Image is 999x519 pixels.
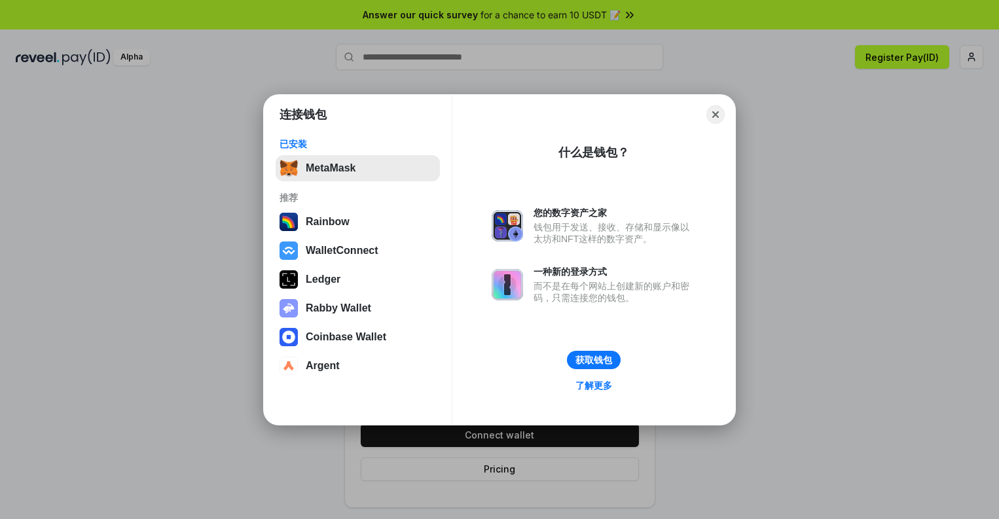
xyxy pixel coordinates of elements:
div: Rabby Wallet [306,302,371,314]
img: svg+xml,%3Csvg%20fill%3D%22none%22%20height%3D%2233%22%20viewBox%3D%220%200%2035%2033%22%20width%... [280,159,298,177]
button: Argent [276,353,440,379]
div: Argent [306,360,340,372]
div: 什么是钱包？ [558,145,629,160]
div: 推荐 [280,192,436,204]
div: 而不是在每个网站上创建新的账户和密码，只需连接您的钱包。 [534,280,696,304]
button: Close [706,105,725,124]
img: svg+xml,%3Csvg%20width%3D%2228%22%20height%3D%2228%22%20viewBox%3D%220%200%2028%2028%22%20fill%3D... [280,328,298,346]
img: svg+xml,%3Csvg%20xmlns%3D%22http%3A%2F%2Fwww.w3.org%2F2000%2Fsvg%22%20fill%3D%22none%22%20viewBox... [492,269,523,300]
button: Coinbase Wallet [276,324,440,350]
img: svg+xml,%3Csvg%20xmlns%3D%22http%3A%2F%2Fwww.w3.org%2F2000%2Fsvg%22%20fill%3D%22none%22%20viewBox... [280,299,298,317]
button: MetaMask [276,155,440,181]
div: Coinbase Wallet [306,331,386,343]
h1: 连接钱包 [280,107,327,122]
a: 了解更多 [568,377,620,394]
button: WalletConnect [276,238,440,264]
img: svg+xml,%3Csvg%20xmlns%3D%22http%3A%2F%2Fwww.w3.org%2F2000%2Fsvg%22%20width%3D%2228%22%20height%3... [280,270,298,289]
button: Ledger [276,266,440,293]
div: 钱包用于发送、接收、存储和显示像以太坊和NFT这样的数字资产。 [534,221,696,245]
img: svg+xml,%3Csvg%20width%3D%2228%22%20height%3D%2228%22%20viewBox%3D%220%200%2028%2028%22%20fill%3D... [280,357,298,375]
div: 了解更多 [575,380,612,391]
button: 获取钱包 [567,351,621,369]
div: 获取钱包 [575,354,612,366]
div: 您的数字资产之家 [534,207,696,219]
img: svg+xml,%3Csvg%20width%3D%22120%22%20height%3D%22120%22%20viewBox%3D%220%200%20120%20120%22%20fil... [280,213,298,231]
button: Rainbow [276,209,440,235]
img: svg+xml,%3Csvg%20xmlns%3D%22http%3A%2F%2Fwww.w3.org%2F2000%2Fsvg%22%20fill%3D%22none%22%20viewBox... [492,210,523,242]
div: Ledger [306,274,340,285]
div: Rainbow [306,216,350,228]
div: MetaMask [306,162,355,174]
div: WalletConnect [306,245,378,257]
button: Rabby Wallet [276,295,440,321]
div: 已安装 [280,138,436,150]
img: svg+xml,%3Csvg%20width%3D%2228%22%20height%3D%2228%22%20viewBox%3D%220%200%2028%2028%22%20fill%3D... [280,242,298,260]
div: 一种新的登录方式 [534,266,696,277]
